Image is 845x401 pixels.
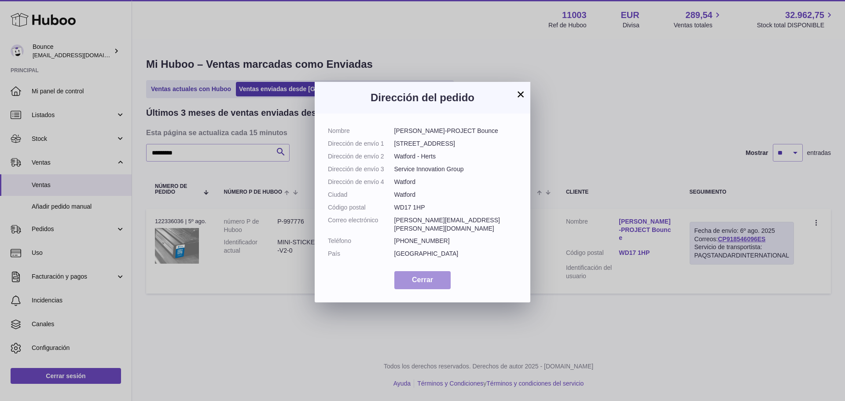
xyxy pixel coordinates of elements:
[328,127,394,135] dt: Nombre
[515,89,526,99] button: ×
[328,216,394,233] dt: Correo electrónico
[394,271,451,289] button: Cerrar
[394,237,518,245] dd: [PHONE_NUMBER]‬
[328,140,394,148] dt: Dirección de envío 1
[394,165,518,173] dd: Service Innovation Group
[328,203,394,212] dt: Código postal
[328,250,394,258] dt: País
[328,191,394,199] dt: Ciudad
[328,178,394,186] dt: Dirección de envío 4
[412,276,433,283] span: Cerrar
[328,237,394,245] dt: Teléfono
[394,178,518,186] dd: Watford
[394,250,518,258] dd: [GEOGRAPHIC_DATA]
[394,127,518,135] dd: [PERSON_NAME]-PROJECT Bounce
[394,203,518,212] dd: WD17 1HP
[394,152,518,161] dd: Watford - Herts
[394,140,518,148] dd: [STREET_ADDRESS]
[328,91,517,105] h3: Dirección del pedido
[394,216,518,233] dd: [PERSON_NAME][EMAIL_ADDRESS][PERSON_NAME][DOMAIN_NAME]
[394,191,518,199] dd: Watford
[328,152,394,161] dt: Dirección de envío 2
[328,165,394,173] dt: Dirección de envío 3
